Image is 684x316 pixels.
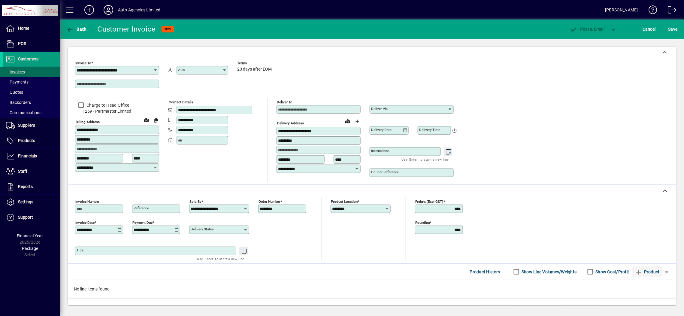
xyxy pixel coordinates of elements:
mat-label: Courier Reference [371,170,399,174]
td: Freight (excl GST) [521,305,563,312]
a: Quotes [3,87,60,97]
span: POS [18,41,26,46]
span: Financials [18,153,37,158]
button: Post & Email [567,24,608,35]
mat-label: Delivery status [191,227,214,231]
mat-label: Payment due [132,220,153,225]
a: Logout [663,1,676,21]
td: GST exclusive [604,305,640,312]
a: Suppliers [3,118,60,133]
span: Communications [6,110,41,115]
button: Product History [468,266,503,277]
td: Total Volume [444,305,480,312]
app-page-header-button: Back [60,24,93,35]
label: Charge to Head Office [85,102,129,108]
td: 0.00 [640,305,676,312]
span: Cancel [643,24,656,34]
span: Invoices [6,69,25,74]
span: Financial Year [17,233,43,238]
span: Package [22,246,38,251]
button: Profile [99,5,118,15]
div: No line items found [68,280,676,298]
a: View on map [141,115,151,125]
button: Back [65,24,88,35]
mat-label: Freight (excl GST) [415,199,443,204]
a: Payments [3,77,60,87]
span: P [580,27,583,32]
span: Quotes [6,90,23,95]
span: Terms [237,61,273,65]
a: Staff [3,164,60,179]
mat-label: Attn [178,68,185,72]
a: Backorders [3,97,60,108]
button: Add [80,5,99,15]
mat-label: Delivery date [371,128,392,132]
span: ave [668,24,678,34]
button: Copy to Delivery address [151,115,161,125]
mat-label: Deliver To [277,100,292,104]
span: 20 days after EOM [237,67,272,72]
mat-label: Delivery time [419,128,440,132]
button: Product [632,266,663,277]
div: [PERSON_NAME] [605,5,638,15]
a: Products [3,133,60,148]
a: Communications [3,108,60,118]
a: Knowledge Base [644,1,657,21]
a: Support [3,210,60,225]
span: NEW [164,27,171,31]
td: 0.0000 M³ [480,305,516,312]
mat-label: Order number [259,199,280,204]
span: 1269 - Partmaster Limited [75,108,159,114]
span: Staff [18,169,27,174]
mat-label: Sold by [189,199,201,204]
div: Customer Invoice [98,24,156,34]
span: S [668,27,671,32]
span: Support [18,215,33,220]
span: Product History [470,267,501,277]
mat-label: Product location [331,199,358,204]
span: Settings [18,199,33,204]
mat-label: Reference [134,206,149,210]
a: POS [3,36,60,51]
span: Customers [18,56,38,61]
mat-hint: Use 'Enter' to start a new line [197,255,244,262]
td: 0.00 [563,305,599,312]
div: Auto Agencies Limited [118,5,161,15]
mat-label: Invoice To [75,61,91,65]
span: ost & Email [570,27,605,32]
mat-label: Instructions [371,149,389,153]
span: Products [18,138,35,143]
mat-label: Rounding [415,220,430,225]
span: Backorders [6,100,31,105]
mat-label: Invoice number [75,199,99,204]
label: Show Line Volumes/Weights [521,269,577,275]
a: Home [3,21,60,36]
mat-label: Deliver via [371,107,388,111]
button: Save [667,24,679,35]
span: Product [635,267,660,277]
button: Choose address [353,117,362,126]
a: Invoices [3,67,60,77]
button: Cancel [641,24,658,35]
a: Financials [3,149,60,164]
span: Home [18,26,29,31]
mat-label: Title [77,248,83,252]
mat-hint: Use 'Enter' to start a new line [402,156,449,163]
mat-label: Invoice date [75,220,95,225]
a: View on map [343,116,353,126]
label: Show Cost/Profit [595,269,629,275]
a: Reports [3,179,60,194]
span: Payments [6,80,29,84]
span: Suppliers [18,123,35,128]
span: Back [66,27,86,32]
a: Settings [3,195,60,210]
span: Reports [18,184,33,189]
